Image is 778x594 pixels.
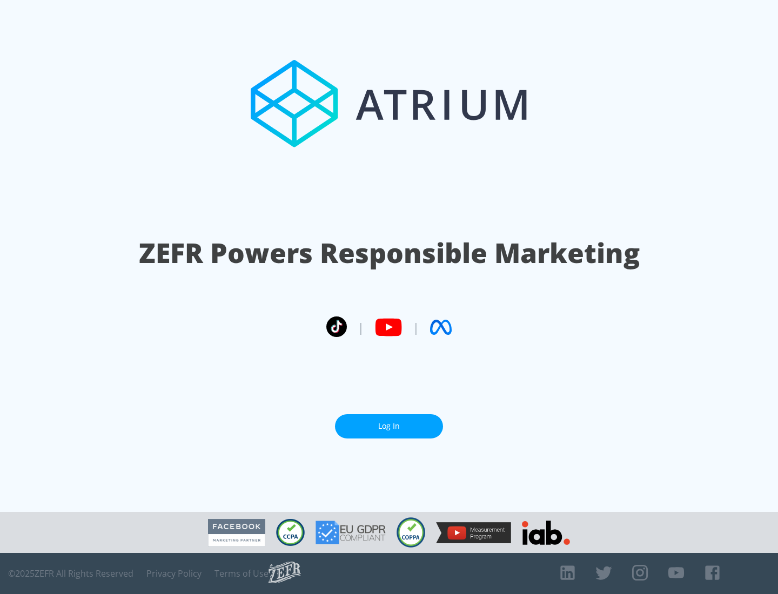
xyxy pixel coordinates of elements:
img: Facebook Marketing Partner [208,519,265,546]
span: | [413,319,419,335]
img: IAB [522,521,570,545]
img: YouTube Measurement Program [436,522,511,543]
a: Privacy Policy [146,568,202,579]
h1: ZEFR Powers Responsible Marketing [139,234,640,272]
a: Log In [335,414,443,438]
img: GDPR Compliant [316,521,386,544]
img: CCPA Compliant [276,519,305,546]
span: | [358,319,364,335]
span: © 2025 ZEFR All Rights Reserved [8,568,133,579]
img: COPPA Compliant [397,517,425,548]
a: Terms of Use [214,568,269,579]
